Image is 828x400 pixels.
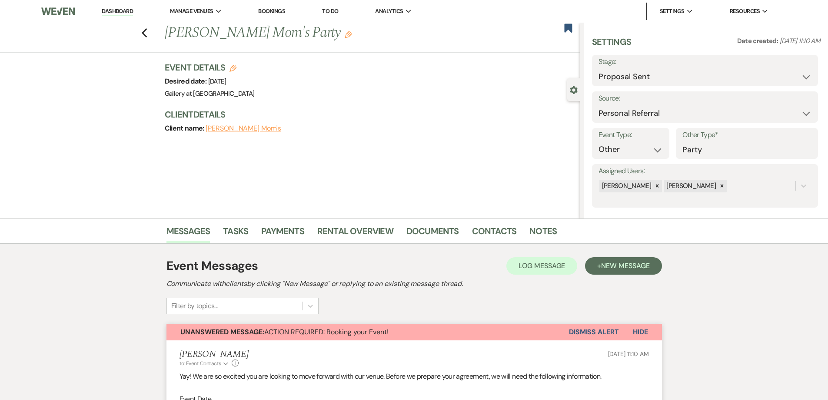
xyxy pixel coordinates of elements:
span: Desired date: [165,77,208,86]
label: Stage: [599,56,811,68]
span: to: Event Contacts [180,360,221,367]
h2: Communicate with clients by clicking "New Message" or replying to an existing message thread. [166,279,662,289]
label: Other Type* [682,129,811,141]
button: Edit [345,30,352,38]
a: Contacts [472,224,517,243]
span: Resources [730,7,760,16]
a: Payments [261,224,304,243]
h3: Settings [592,36,632,55]
span: Client name: [165,124,206,133]
button: to: Event Contacts [180,360,229,367]
span: New Message [601,261,649,270]
div: Filter by topics... [171,301,218,311]
a: Bookings [258,7,285,15]
span: Hide [633,327,648,336]
h1: [PERSON_NAME] Mom's Party [165,23,493,44]
button: +New Message [585,257,662,275]
a: Notes [529,224,557,243]
h1: Event Messages [166,257,258,275]
span: Log Message [519,261,565,270]
button: Unanswered Message:ACTION REQUIRED: Booking your Event! [166,324,569,340]
a: Dashboard [102,7,133,16]
button: Close lead details [570,85,578,94]
a: Messages [166,224,210,243]
div: [PERSON_NAME] [599,180,653,192]
button: [PERSON_NAME] Mom's [206,125,281,132]
button: Dismiss Alert [569,324,619,340]
span: [DATE] [208,77,226,86]
label: Event Type: [599,129,663,141]
label: Assigned Users: [599,165,811,178]
span: Manage Venues [170,7,213,16]
a: Tasks [223,224,248,243]
a: Rental Overview [317,224,393,243]
p: Yay! We are so excited you are looking to move forward with our venue. Before we prepare your agr... [180,371,649,382]
h5: [PERSON_NAME] [180,349,249,360]
div: [PERSON_NAME] [664,180,717,192]
a: Documents [406,224,459,243]
span: Gallery at [GEOGRAPHIC_DATA] [165,89,255,98]
label: Source: [599,92,811,105]
button: Log Message [506,257,577,275]
button: Hide [619,324,662,340]
span: Date created: [737,37,780,45]
span: Analytics [375,7,403,16]
span: ACTION REQUIRED: Booking your Event! [180,327,389,336]
h3: Event Details [165,61,255,74]
span: [DATE] 11:10 AM [780,37,820,45]
img: Weven Logo [41,2,74,20]
span: Settings [660,7,685,16]
strong: Unanswered Message: [180,327,264,336]
a: To Do [322,7,338,15]
span: [DATE] 11:10 AM [608,350,649,358]
h3: Client Details [165,108,571,121]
